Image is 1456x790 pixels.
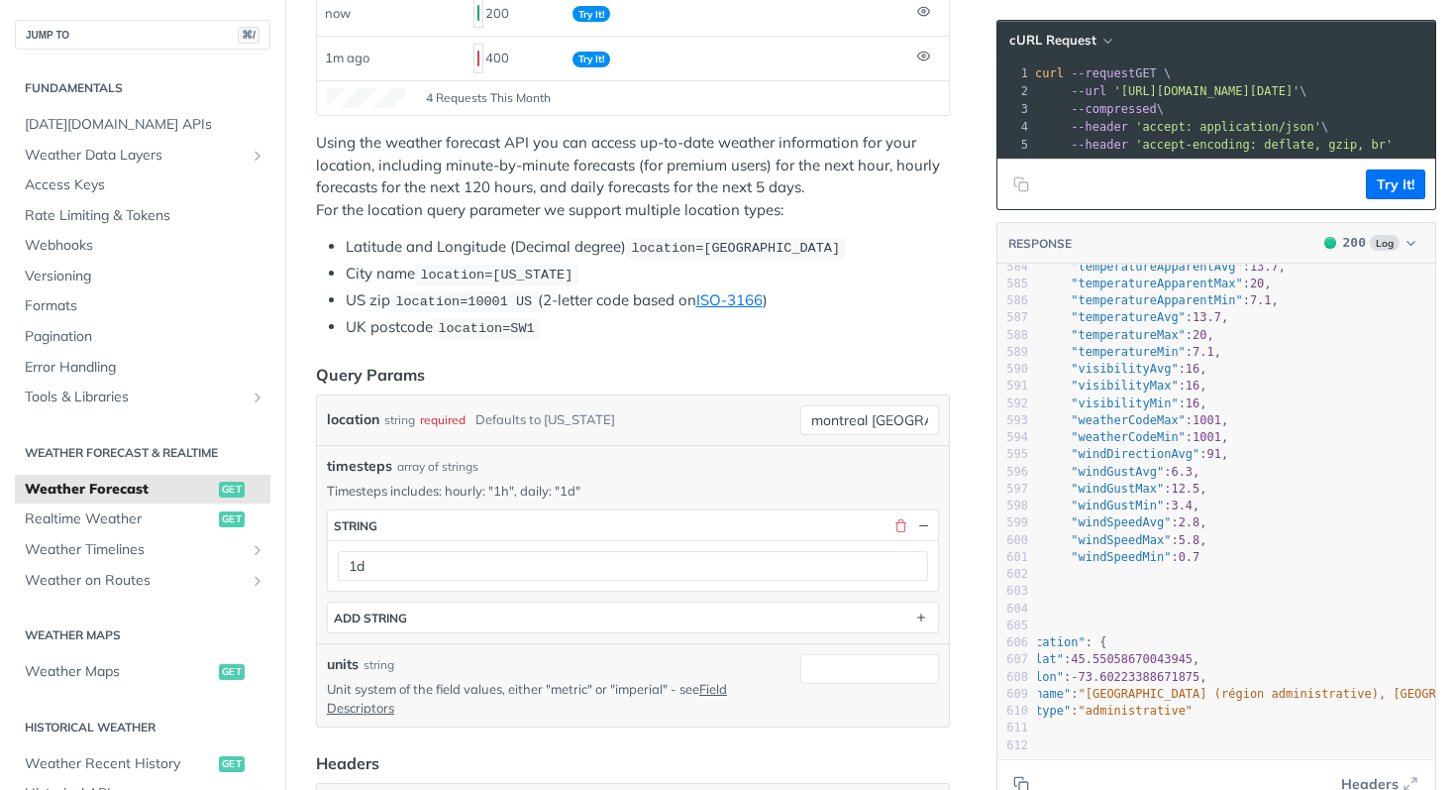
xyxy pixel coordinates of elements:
span: Rate Limiting & Tokens [25,206,265,226]
span: Versioning [25,267,265,286]
span: 45.55058670043945 [1071,652,1193,666]
span: Realtime Weather [25,509,214,529]
span: cURL Request [1009,32,1096,49]
p: Timesteps includes: hourly: "1h", daily: "1d" [327,482,939,500]
div: 594 [997,429,1028,446]
div: Headers [316,751,379,775]
span: "visibilityAvg" [1071,362,1178,376]
li: UK postcode [346,316,950,339]
span: 91 [1207,447,1221,461]
span: 3.4 [1171,499,1193,512]
span: : , [999,499,1199,512]
span: - [1071,670,1078,684]
span: 6.3 [1171,465,1193,479]
div: string [364,656,394,674]
span: 73.60223388671875 [1079,670,1200,684]
span: "windDirectionAvg" [1071,447,1199,461]
a: Weather Forecastget [15,475,270,505]
span: Try It! [572,52,610,67]
span: "temperatureApparentAvg" [1071,260,1242,274]
a: Tools & LibrariesShow subpages for Tools & Libraries [15,383,270,412]
div: 5 [997,136,1031,154]
span: Weather Maps [25,662,214,682]
span: Tools & Libraries [25,388,245,407]
span: 16 [1186,396,1199,410]
div: string [384,405,415,434]
div: array of strings [397,458,478,476]
a: Weather TimelinesShow subpages for Weather Timelines [15,535,270,565]
span: --header [1071,120,1128,134]
h2: Weather Forecast & realtime [15,444,270,462]
span: '[URL][DOMAIN_NAME][DATE]' [1113,84,1300,98]
span: : [999,704,1193,718]
div: 610 [997,703,1028,720]
span: 13.7 [1250,260,1279,274]
span: location=10001 US [395,294,532,309]
button: Try It! [1366,169,1425,199]
button: Hide [914,516,932,534]
h2: Fundamentals [15,79,270,97]
a: Weather Data LayersShow subpages for Weather Data Layers [15,141,270,170]
span: Error Handling [25,358,265,378]
span: : , [999,328,1214,342]
span: "lon" [1028,670,1064,684]
span: 400 [477,51,479,66]
canvas: Line Graph [327,88,406,108]
button: Show subpages for Weather Data Layers [250,148,265,164]
span: "temperatureMin" [1071,345,1186,359]
span: get [219,482,245,498]
button: Copy to clipboard [1007,169,1035,199]
span: : , [999,515,1207,529]
div: 602 [997,566,1028,583]
div: 603 [997,583,1028,600]
button: ADD string [328,603,938,632]
a: Rate Limiting & Tokens [15,201,270,231]
div: 3 [997,100,1031,118]
span: : , [999,396,1207,410]
span: Access Keys [25,175,265,195]
div: 1 [997,64,1031,82]
span: --url [1071,84,1106,98]
p: Using the weather forecast API you can access up-to-date weather information for your location, i... [316,132,950,221]
div: 588 [997,327,1028,344]
div: 598 [997,498,1028,514]
a: Realtime Weatherget [15,505,270,534]
div: 590 [997,361,1028,378]
div: 612 [997,737,1028,754]
span: : , [999,670,1207,684]
div: 584 [997,259,1028,276]
span: location=[US_STATE] [420,268,572,282]
span: 1001 [1193,430,1221,444]
div: 609 [997,686,1028,703]
span: --header [1071,138,1128,152]
span: : { [999,635,1106,649]
span: "temperatureApparentMin" [1071,293,1242,307]
span: curl [1035,66,1064,80]
span: 7.1 [1193,345,1214,359]
span: Weather on Routes [25,571,245,591]
a: Pagination [15,322,270,352]
span: location=SW1 [438,321,534,336]
span: Pagination [25,327,265,347]
span: timesteps [327,456,392,477]
span: : , [999,277,1272,290]
button: 200200Log [1314,233,1425,253]
div: 593 [997,412,1028,429]
div: 596 [997,464,1028,481]
span: 16 [1186,379,1199,393]
span: --request [1071,66,1135,80]
span: \ [1035,84,1307,98]
span: --compressed [1071,102,1157,116]
span: : [999,550,1199,564]
span: 200 [1343,235,1366,250]
li: Latitude and Longitude (Decimal degree) [346,236,950,259]
span: 7.1 [1250,293,1272,307]
h2: Weather Maps [15,626,270,644]
div: 599 [997,514,1028,531]
p: Unit system of the field values, either "metric" or "imperial" - see [327,680,792,716]
span: : , [999,447,1228,461]
span: Weather Forecast [25,480,214,500]
span: "visibilityMax" [1071,379,1178,393]
span: Try It! [572,6,610,22]
span: "administrative" [1079,704,1194,718]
